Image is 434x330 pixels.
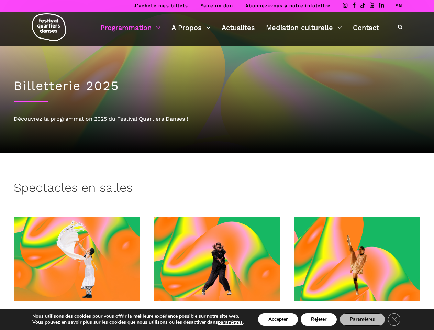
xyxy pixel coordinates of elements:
[245,3,331,8] a: Abonnez-vous à notre infolettre
[14,180,133,198] h3: Spectacles en salles
[301,313,337,326] button: Rejeter
[200,3,233,8] a: Faire un don
[395,3,402,8] a: EN
[340,313,385,326] button: Paramètres
[100,22,160,33] a: Programmation
[171,22,211,33] a: A Propos
[32,313,244,319] p: Nous utilisons des cookies pour vous offrir la meilleure expérience possible sur notre site web.
[32,319,244,326] p: Vous pouvez en savoir plus sur les cookies que nous utilisons ou les désactiver dans .
[14,114,420,123] div: Découvrez la programmation 2025 du Festival Quartiers Danses !
[134,3,188,8] a: J’achète mes billets
[266,22,342,33] a: Médiation culturelle
[222,22,255,33] a: Actualités
[353,22,379,33] a: Contact
[218,319,243,326] button: paramètres
[388,313,400,326] button: Close GDPR Cookie Banner
[14,78,420,93] h1: Billetterie 2025
[258,313,298,326] button: Accepter
[32,13,66,41] img: logo-fqd-med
